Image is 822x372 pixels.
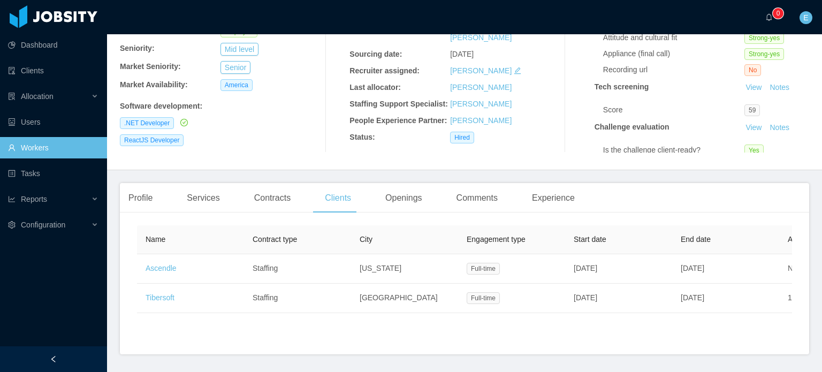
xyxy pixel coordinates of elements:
span: Staffing [253,293,278,302]
span: City [360,235,372,244]
span: [DATE] [681,293,704,302]
div: Recording url [603,64,744,75]
span: Strong-yes [744,48,784,60]
b: Seniority: [120,44,155,52]
b: Software development : [120,102,202,110]
i: icon: edit [514,67,521,74]
span: Engagement type [467,235,526,244]
span: 59 [744,104,760,116]
span: ReactJS Developer [120,134,184,146]
span: Allocation [21,92,54,101]
span: Full-time [467,292,500,304]
a: [PERSON_NAME] [450,66,512,75]
b: Market Seniority: [120,62,181,71]
b: Recruiter assigned: [349,66,420,75]
span: E [803,11,808,24]
div: Score [603,104,744,116]
div: Clients [316,183,360,213]
a: icon: robotUsers [8,111,98,133]
span: Staffing [253,264,278,272]
button: Senior [220,61,250,74]
a: icon: userWorkers [8,137,98,158]
i: icon: line-chart [8,195,16,203]
i: icon: setting [8,221,16,229]
b: Market Availability: [120,80,188,89]
b: Status: [349,133,375,141]
span: America [220,79,253,91]
span: .NET Developer [120,117,174,129]
button: Notes [765,81,794,94]
div: Services [178,183,228,213]
div: Comments [448,183,506,213]
div: Attitude and cultural fit [603,32,744,43]
b: Sourcing date: [349,50,402,58]
span: Configuration [21,221,65,229]
td: [GEOGRAPHIC_DATA] [351,284,458,313]
a: [PERSON_NAME] [450,116,512,125]
span: Strong-yes [744,32,784,44]
a: [PERSON_NAME] [450,83,512,92]
a: [PERSON_NAME] [450,100,512,108]
span: Yes [744,145,764,156]
span: Hired [450,132,474,143]
a: icon: check-circle [178,118,188,127]
i: icon: bell [765,13,773,21]
a: View [742,83,765,92]
td: [US_STATE] [351,254,458,284]
i: icon: check-circle [180,119,188,126]
div: Contracts [246,183,299,213]
span: [DATE] [574,264,597,272]
a: icon: profileTasks [8,163,98,184]
b: Staffing Support Specialist: [349,100,448,108]
sup: 0 [773,8,783,19]
button: Notes [765,122,794,134]
span: No [744,64,761,76]
a: View [742,123,765,132]
span: Name [146,235,165,244]
div: Appliance (final call) [603,48,744,59]
div: Profile [120,183,161,213]
span: [DATE] [450,50,474,58]
strong: Tech screening [595,82,649,91]
span: [DATE] [681,264,704,272]
span: Start date [574,235,606,244]
a: Tibersoft [146,293,174,302]
span: [DATE] [574,293,597,302]
div: Experience [523,183,583,213]
b: People Experience Partner: [349,116,447,125]
strong: Challenge evaluation [595,123,669,131]
span: End date [681,235,711,244]
span: Reports [21,195,47,203]
b: Last allocator: [349,83,401,92]
a: Ascendle [146,264,177,272]
i: icon: solution [8,93,16,100]
div: Openings [377,183,431,213]
span: Contract type [253,235,297,244]
a: icon: auditClients [8,60,98,81]
a: icon: pie-chartDashboard [8,34,98,56]
div: Is the challenge client-ready? [603,145,744,156]
button: Mid level [220,43,258,56]
span: Full-time [467,263,500,275]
